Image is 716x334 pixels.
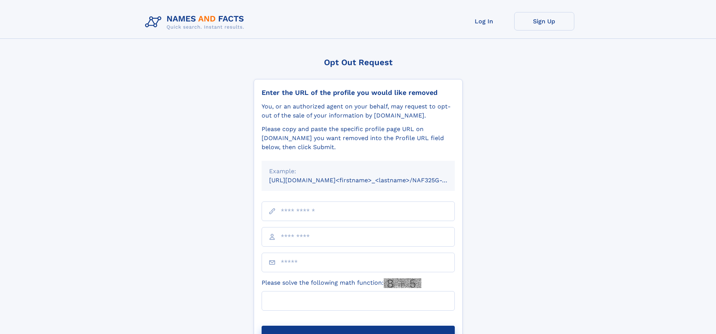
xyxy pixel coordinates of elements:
[142,12,250,32] img: Logo Names and Facts
[262,102,455,120] div: You, or an authorized agent on your behalf, may request to opt-out of the sale of your informatio...
[262,88,455,97] div: Enter the URL of the profile you would like removed
[269,177,469,184] small: [URL][DOMAIN_NAME]<firstname>_<lastname>/NAF325G-xxxxxxxx
[262,125,455,152] div: Please copy and paste the specific profile page URL on [DOMAIN_NAME] you want removed into the Pr...
[262,278,421,288] label: Please solve the following math function:
[514,12,574,31] a: Sign Up
[269,167,447,176] div: Example:
[454,12,514,31] a: Log In
[254,58,463,67] div: Opt Out Request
